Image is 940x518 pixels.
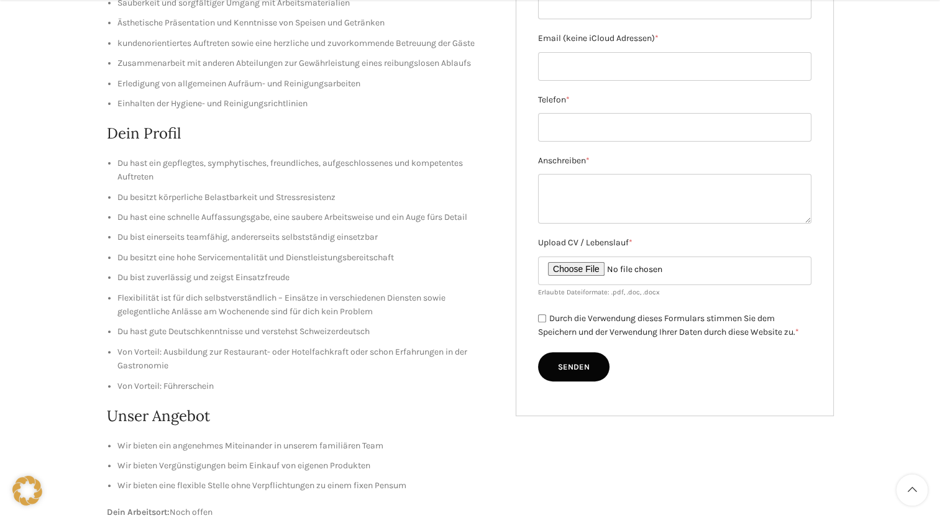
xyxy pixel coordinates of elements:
[117,251,498,265] li: Du besitzt eine hohe Servicementalität und Dienstleistungsbereitschaft
[117,439,498,453] li: Wir bieten ein angenehmes Miteinander in unserem familiären Team
[117,37,498,50] li: kundenorientiertes Auftreten sowie eine herzliche und zuvorkommende Betreuung der Gäste
[538,93,811,107] label: Telefon
[117,57,498,70] li: Zusammenarbeit mit anderen Abteilungen zur Gewährleistung eines reibungslosen Ablaufs
[107,406,498,427] h2: Unser Angebot
[538,32,811,45] label: Email (keine iCloud Adressen)
[538,352,609,382] input: Senden
[117,16,498,30] li: Ästhetische Präsentation und Kenntnisse von Speisen und Getränken
[117,211,498,224] li: Du hast eine schnelle Auffassungsgabe, eine saubere Arbeitsweise und ein Auge fürs Detail
[117,230,498,244] li: Du bist einerseits teamfähig, andererseits selbstständig einsetzbar
[117,325,498,339] li: Du hast gute Deutschkenntnisse und verstehst Schweizerdeutsch
[117,191,498,204] li: Du besitzt körperliche Belastbarkeit und Stressresistenz
[538,288,660,296] small: Erlaubte Dateiformate: .pdf, .doc, .docx
[117,271,498,284] li: Du bist zuverlässig und zeigst Einsatzfreude
[107,123,498,144] h2: Dein Profil
[107,507,170,517] strong: Dein Arbeitsort:
[117,379,498,393] li: Von Vorteil: Führerschein
[538,313,799,338] label: Durch die Verwendung dieses Formulars stimmen Sie dem Speichern und der Verwendung Ihrer Daten du...
[117,459,498,473] li: Wir bieten Vergünstigungen beim Einkauf von eigenen Produkten
[117,479,498,493] li: Wir bieten eine flexible Stelle ohne Verpflichtungen zu einem fixen Pensum
[117,291,498,319] li: Flexibilität ist für dich selbstverständlich – Einsätze in verschiedenen Diensten sowie gelegentl...
[538,154,811,168] label: Anschreiben
[897,475,928,506] a: Scroll to top button
[117,97,498,111] li: Einhalten der Hygiene- und Reinigungsrichtlinien
[117,77,498,91] li: Erledigung von allgemeinen Aufräum- und Reinigungsarbeiten
[117,345,498,373] li: Von Vorteil: Ausbildung zur Restaurant- oder Hotelfachkraft oder schon Erfahrungen in der Gastron...
[538,236,811,250] label: Upload CV / Lebenslauf
[117,157,498,184] li: Du hast ein gepflegtes, symphytisches, freundliches, aufgeschlossenes und kompetentes Auftreten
